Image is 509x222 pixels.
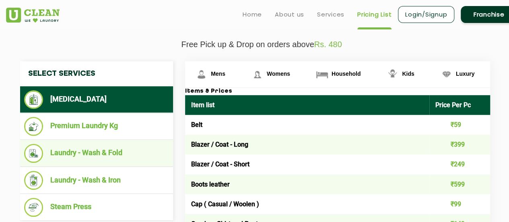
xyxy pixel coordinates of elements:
[429,115,490,135] td: ₹59
[194,67,208,81] img: Mens
[24,198,43,217] img: Steam Press
[211,71,225,77] span: Mens
[24,198,169,217] li: Steam Press
[429,95,490,115] th: Price Per Pc
[275,10,304,19] a: About us
[357,10,392,19] a: Pricing List
[6,8,60,23] img: UClean Laundry and Dry Cleaning
[385,67,400,81] img: Kids
[24,171,43,190] img: Laundry - Wash & Iron
[267,71,290,77] span: Womens
[317,10,344,19] a: Services
[429,174,490,194] td: ₹599
[24,144,169,163] li: Laundry - Wash & Fold
[439,67,453,81] img: Luxury
[250,67,264,81] img: Womens
[185,115,429,135] td: Belt
[185,154,429,174] td: Blazer / Coat - Short
[456,71,475,77] span: Luxury
[185,88,490,95] h3: Items & Prices
[185,95,429,115] th: Item list
[429,135,490,154] td: ₹399
[243,10,262,19] a: Home
[185,135,429,154] td: Blazer / Coat - Long
[314,40,342,49] span: Rs. 480
[429,194,490,214] td: ₹99
[24,117,169,136] li: Premium Laundry Kg
[429,154,490,174] td: ₹249
[24,90,43,109] img: Dry Cleaning
[24,171,169,190] li: Laundry - Wash & Iron
[24,117,43,136] img: Premium Laundry Kg
[332,71,361,77] span: Household
[185,174,429,194] td: Boots leather
[185,194,429,214] td: Cap ( Casual / Woolen )
[402,71,414,77] span: Kids
[24,90,169,109] li: [MEDICAL_DATA]
[398,6,454,23] a: Login/Signup
[315,67,329,81] img: Household
[24,144,43,163] img: Laundry - Wash & Fold
[20,61,173,86] h4: Select Services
